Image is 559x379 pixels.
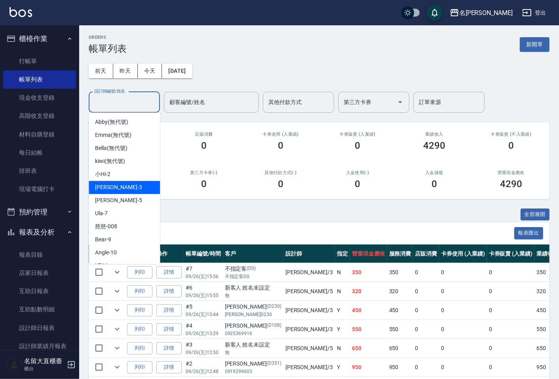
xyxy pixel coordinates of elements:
button: 名[PERSON_NAME] [447,5,516,21]
div: [PERSON_NAME] [225,322,281,330]
td: 350 [350,263,387,282]
td: 550 [387,320,413,339]
span: Emma (無代號) [95,131,131,139]
td: Y [335,301,350,320]
a: 高階收支登錄 [3,107,76,125]
th: 卡券販賣 (入業績) [487,244,535,263]
td: N [335,263,350,282]
p: 0925369916 [225,330,281,337]
td: 0 [439,339,487,358]
span: Bear -9 [95,235,111,244]
button: 列印 [127,323,152,335]
a: 設計師日報表 [3,319,76,337]
div: [PERSON_NAME] [225,360,281,368]
h3: 4290 [500,178,522,189]
p: 09/26 (五) 15:56 [186,273,221,280]
h3: 0 [432,178,437,189]
button: 列印 [127,342,152,354]
button: 報表匯出 [514,227,544,239]
a: 互助日報表 [3,282,76,300]
div: 名[PERSON_NAME] [459,8,513,18]
p: (D0) [247,265,256,273]
td: 950 [387,358,413,377]
td: 0 [439,263,487,282]
h2: 第三方卡券(-) [175,170,233,175]
td: #5 [184,301,223,320]
h3: 0 [355,178,360,189]
a: 排班表 [3,162,76,180]
p: 09/26 (五) 12:48 [186,368,221,375]
a: 帳單列表 [3,70,76,89]
button: 昨天 [113,64,138,78]
a: 詳情 [156,323,182,335]
p: 不指定客D0 [225,273,281,280]
td: [PERSON_NAME] /3 [283,263,335,282]
h2: 店販消費 [175,132,233,137]
span: YT -11 [95,262,108,270]
a: 互助點數明細 [3,300,76,318]
td: #4 [184,320,223,339]
th: 帳單編號/時間 [184,244,223,263]
span: [PERSON_NAME] -3 [95,183,142,191]
span: [PERSON_NAME] -5 [95,196,142,205]
button: 櫃檯作業 [3,28,76,49]
th: 指定 [335,244,350,263]
td: 320 [350,282,387,301]
td: #6 [184,282,223,301]
a: 詳情 [156,285,182,298]
td: #3 [184,339,223,358]
button: 列印 [127,361,152,373]
td: #7 [184,263,223,282]
td: 0 [413,263,439,282]
p: 無 [225,292,281,299]
a: 詳情 [156,304,182,316]
td: 0 [487,301,535,320]
td: 0 [439,358,487,377]
a: 報表目錄 [3,246,76,264]
td: 650 [350,339,387,358]
button: 預約管理 [3,202,76,222]
span: Abby (無代號) [95,118,128,126]
td: 0 [413,320,439,339]
th: 店販消費 [413,244,439,263]
img: Logo [10,7,32,17]
label: 設計師編號/姓名 [94,88,125,94]
td: N [335,282,350,301]
h2: 卡券使用 (入業績) [252,132,310,137]
td: 0 [487,320,535,339]
a: 店家日報表 [3,264,76,282]
td: [PERSON_NAME] /5 [283,339,335,358]
div: [PERSON_NAME] [225,303,281,311]
a: 報表匯出 [514,229,544,237]
td: 550 [350,320,387,339]
p: 09/26 (五) 15:55 [186,292,221,299]
td: N [335,339,350,358]
p: (D351) [267,360,281,368]
p: (D108) [267,322,281,330]
th: 卡券使用 (入業績) [439,244,487,263]
h5: 名留大直櫃臺 [24,357,65,365]
a: 詳情 [156,361,182,373]
p: 櫃台 [24,365,65,372]
th: 操作 [154,244,184,263]
button: expand row [111,266,123,278]
td: 0 [439,320,487,339]
td: 350 [387,263,413,282]
a: 打帳單 [3,52,76,70]
button: expand row [111,323,123,335]
td: #2 [184,358,223,377]
th: 客戶 [223,244,283,263]
span: 小Hi -2 [95,170,110,178]
a: 現場電腦打卡 [3,180,76,198]
td: 950 [350,358,387,377]
h2: 業績收入 [405,132,463,137]
p: 09/26 (五) 13:29 [186,330,221,337]
span: Angle -10 [95,248,117,257]
td: Y [335,358,350,377]
p: 09/26 (五) 15:44 [186,311,221,318]
td: 450 [387,301,413,320]
button: save [427,5,443,21]
button: 報表及分析 [3,222,76,243]
h2: 卡券販賣 (入業績) [329,132,386,137]
h3: 4290 [423,140,445,151]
